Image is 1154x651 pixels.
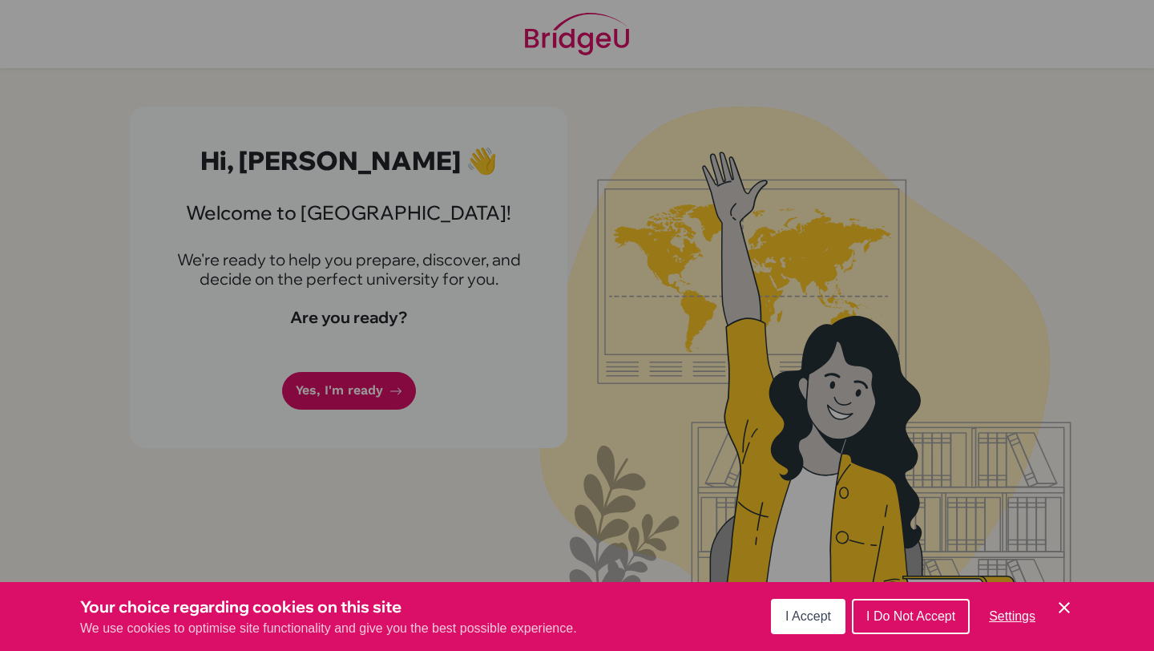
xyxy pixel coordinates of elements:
[80,595,577,619] h3: Your choice regarding cookies on this site
[80,619,577,638] p: We use cookies to optimise site functionality and give you the best possible experience.
[866,609,955,623] span: I Do Not Accept
[785,609,831,623] span: I Accept
[1055,598,1074,617] button: Save and close
[989,609,1035,623] span: Settings
[852,599,970,634] button: I Do Not Accept
[771,599,845,634] button: I Accept
[976,600,1048,633] button: Settings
